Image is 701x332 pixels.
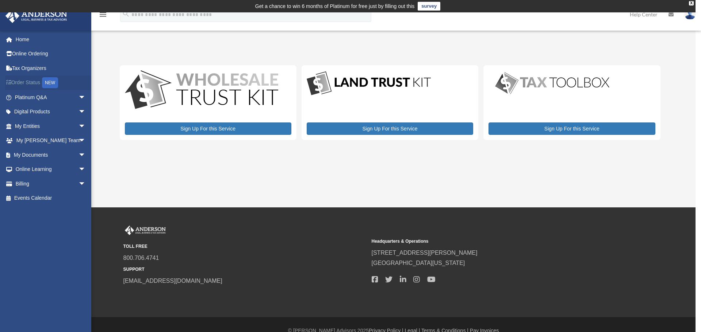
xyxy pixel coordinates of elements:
a: [EMAIL_ADDRESS][DOMAIN_NAME] [123,278,222,284]
a: Order StatusNEW [5,75,97,90]
img: User Pic [685,9,696,20]
img: Anderson Advisors Platinum Portal [3,9,69,23]
img: WS-Trust-Kit-lgo-1.jpg [125,70,278,111]
span: arrow_drop_down [78,176,93,191]
a: Online Ordering [5,47,97,61]
img: taxtoolbox_new-1.webp [489,70,616,96]
span: arrow_drop_down [78,162,93,177]
a: Sign Up For this Service [307,122,473,135]
img: Anderson Advisors Platinum Portal [123,226,167,235]
a: 800.706.4741 [123,255,159,261]
i: menu [99,10,107,19]
small: SUPPORT [123,266,367,273]
div: NEW [42,77,58,88]
img: LandTrust_lgo-1.jpg [307,70,431,97]
a: menu [99,13,107,19]
a: Sign Up For this Service [125,122,291,135]
i: search [122,10,130,18]
a: survey [418,2,440,11]
div: close [689,1,694,5]
a: My [PERSON_NAME] Teamarrow_drop_down [5,133,97,148]
div: Get a chance to win 6 months of Platinum for free just by filling out this [255,2,415,11]
span: arrow_drop_down [78,148,93,163]
a: [STREET_ADDRESS][PERSON_NAME] [372,250,478,256]
a: Events Calendar [5,191,97,206]
a: My Entitiesarrow_drop_down [5,119,97,133]
a: Platinum Q&Aarrow_drop_down [5,90,97,105]
span: arrow_drop_down [78,119,93,134]
a: [GEOGRAPHIC_DATA][US_STATE] [372,260,465,266]
small: Headquarters & Operations [372,238,615,245]
small: TOLL FREE [123,243,367,250]
a: Online Learningarrow_drop_down [5,162,97,177]
span: arrow_drop_down [78,133,93,148]
span: arrow_drop_down [78,90,93,105]
a: Tax Organizers [5,61,97,75]
span: arrow_drop_down [78,105,93,120]
a: Billingarrow_drop_down [5,176,97,191]
a: Digital Productsarrow_drop_down [5,105,93,119]
a: My Documentsarrow_drop_down [5,148,97,162]
a: Sign Up For this Service [489,122,655,135]
a: Home [5,32,97,47]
